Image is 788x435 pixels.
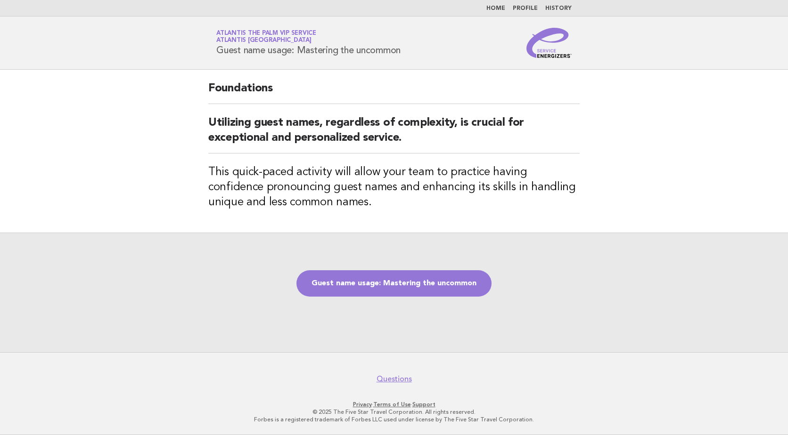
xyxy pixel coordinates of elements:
h2: Utilizing guest names, regardless of complexity, is crucial for exceptional and personalized serv... [208,115,580,153]
h2: Foundations [208,81,580,104]
a: Privacy [353,401,372,408]
p: Forbes is a registered trademark of Forbes LLC used under license by The Five Star Travel Corpora... [106,416,682,423]
h1: Guest name usage: Mastering the uncommon [216,31,401,55]
a: Home [486,6,505,11]
p: © 2025 The Five Star Travel Corporation. All rights reserved. [106,408,682,416]
a: Support [412,401,435,408]
a: Guest name usage: Mastering the uncommon [296,270,492,297]
span: Atlantis [GEOGRAPHIC_DATA] [216,38,312,44]
img: Service Energizers [526,28,572,58]
h3: This quick-paced activity will allow your team to practice having confidence pronouncing guest na... [208,165,580,210]
a: Profile [513,6,538,11]
a: Atlantis The Palm VIP ServiceAtlantis [GEOGRAPHIC_DATA] [216,30,316,43]
a: Questions [377,374,412,384]
a: History [545,6,572,11]
p: · · [106,401,682,408]
a: Terms of Use [373,401,411,408]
